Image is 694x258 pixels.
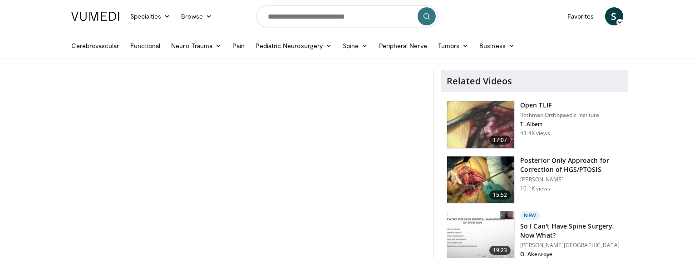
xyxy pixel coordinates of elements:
[166,37,227,55] a: Neuro-Trauma
[520,112,599,119] p: Rothman Orthopaedic Institute
[227,37,250,55] a: Pain
[71,12,119,21] img: VuMedi Logo
[520,222,622,240] h3: So I Can't Have Spine Surgery, Now What?
[66,37,125,55] a: Cerebrovascular
[125,7,176,25] a: Specialties
[176,7,217,25] a: Browse
[520,121,599,128] p: T. Albert
[447,101,622,149] a: 17:07 Open TLIF Rothman Orthopaedic Institute T. Albert 43.4K views
[489,246,511,255] span: 19:23
[447,101,514,148] img: 87433_0000_3.png.150x105_q85_crop-smart_upscale.jpg
[562,7,600,25] a: Favorites
[447,156,514,204] img: AMFAUBLRvnRX8J4n4xMDoxOjByO_JhYE.150x105_q85_crop-smart_upscale.jpg
[474,37,520,55] a: Business
[374,37,433,55] a: Peripheral Nerve
[250,37,337,55] a: Pediatric Neurosurgery
[447,156,622,204] a: 15:52 Posterior Only Approach for Correction of HGS/PTOSIS [PERSON_NAME] 10.1K views
[447,76,512,87] h4: Related Videos
[489,190,511,200] span: 15:52
[520,176,622,183] p: [PERSON_NAME]
[520,251,622,258] p: O. Akenroye
[125,37,166,55] a: Functional
[489,136,511,145] span: 17:07
[433,37,474,55] a: Tumors
[256,5,438,27] input: Search topics, interventions
[520,242,622,249] p: [PERSON_NAME][GEOGRAPHIC_DATA]
[337,37,373,55] a: Spine
[520,101,599,110] h3: Open TLIF
[520,211,540,220] p: New
[520,130,550,137] p: 43.4K views
[605,7,623,25] a: S
[520,156,622,174] h3: Posterior Only Approach for Correction of HGS/PTOSIS
[520,185,550,192] p: 10.1K views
